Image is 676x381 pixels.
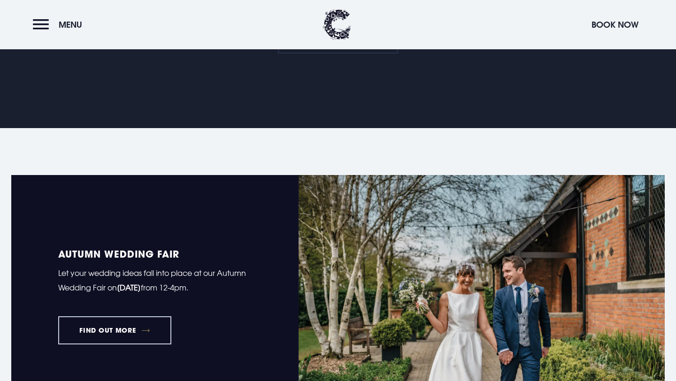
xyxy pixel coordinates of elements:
[58,316,171,344] a: FIND OUT MORE
[33,15,87,35] button: Menu
[58,249,252,259] h5: Autumn Wedding Fair
[59,19,82,30] span: Menu
[323,9,351,40] img: Clandeboye Lodge
[58,266,252,295] p: Let your wedding ideas fall into place at our Autumn Wedding Fair on from 12-4pm.
[587,15,643,35] button: Book Now
[117,283,141,292] strong: [DATE]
